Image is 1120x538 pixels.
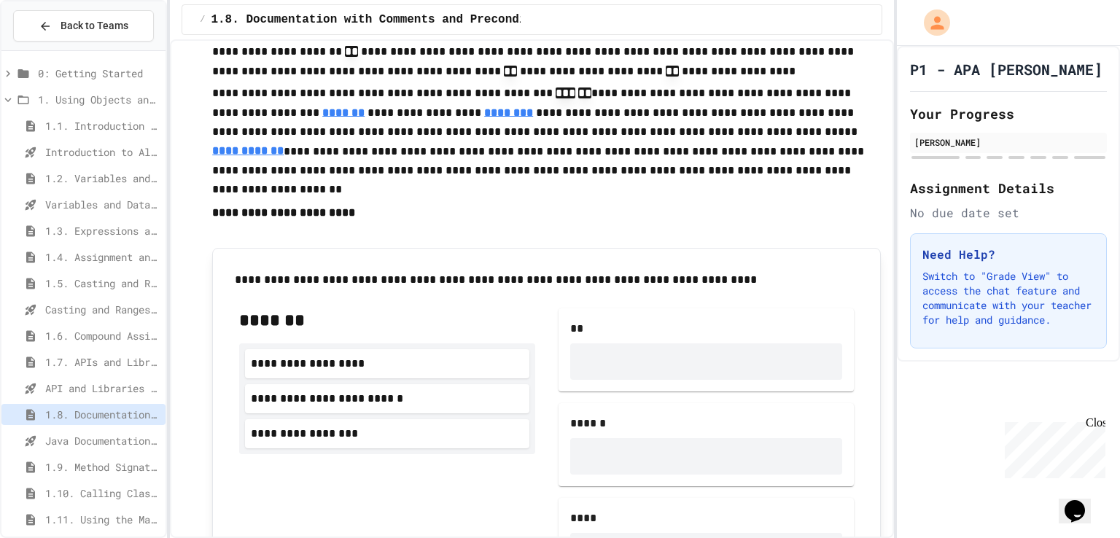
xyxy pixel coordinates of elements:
[922,246,1094,263] h3: Need Help?
[45,381,160,396] span: API and Libraries - Topic 1.7
[45,223,160,238] span: 1.3. Expressions and Output [New]
[6,6,101,93] div: Chat with us now!Close
[910,59,1102,79] h1: P1 - APA [PERSON_NAME]
[910,204,1107,222] div: No due date set
[45,197,160,212] span: Variables and Data Types - Quiz
[200,14,205,26] span: /
[922,269,1094,327] p: Switch to "Grade View" to access the chat feature and communicate with your teacher for help and ...
[45,276,160,291] span: 1.5. Casting and Ranges of Values
[45,459,160,475] span: 1.9. Method Signatures
[45,144,160,160] span: Introduction to Algorithms, Programming, and Compilers
[61,18,128,34] span: Back to Teams
[38,66,160,81] span: 0: Getting Started
[45,407,160,422] span: 1.8. Documentation with Comments and Preconditions
[45,433,160,448] span: Java Documentation with Comments - Topic 1.8
[909,6,954,39] div: My Account
[45,328,160,343] span: 1.6. Compound Assignment Operators
[914,136,1102,149] div: [PERSON_NAME]
[1059,480,1105,523] iframe: chat widget
[45,171,160,186] span: 1.2. Variables and Data Types
[211,11,561,28] span: 1.8. Documentation with Comments and Preconditions
[13,10,154,42] button: Back to Teams
[45,302,160,317] span: Casting and Ranges of variables - Quiz
[45,249,160,265] span: 1.4. Assignment and Input
[38,92,160,107] span: 1. Using Objects and Methods
[910,178,1107,198] h2: Assignment Details
[45,118,160,133] span: 1.1. Introduction to Algorithms, Programming, and Compilers
[45,512,160,527] span: 1.11. Using the Math Class
[45,486,160,501] span: 1.10. Calling Class Methods
[999,416,1105,478] iframe: chat widget
[910,104,1107,124] h2: Your Progress
[45,354,160,370] span: 1.7. APIs and Libraries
